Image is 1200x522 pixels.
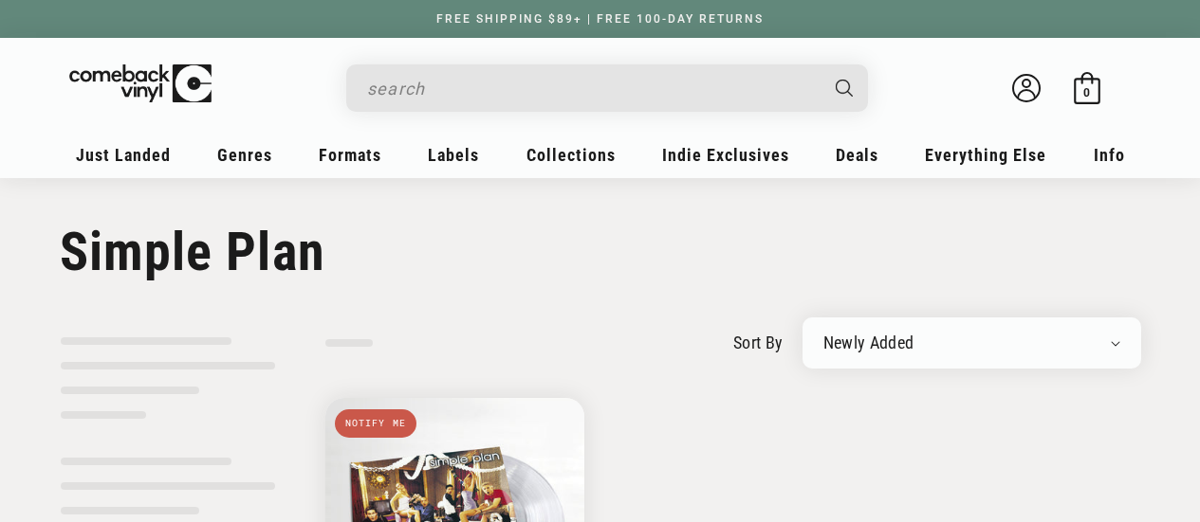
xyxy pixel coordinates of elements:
[925,145,1046,165] span: Everything Else
[76,145,171,165] span: Just Landed
[367,69,817,108] input: search
[319,145,381,165] span: Formats
[60,221,1141,283] h1: Simple Plan
[1083,85,1090,99] span: 0
[1094,145,1125,165] span: Info
[819,64,870,112] button: Search
[428,145,479,165] span: Labels
[662,145,789,165] span: Indie Exclusives
[526,145,616,165] span: Collections
[417,12,783,26] a: FREE SHIPPING $89+ | FREE 100-DAY RETURNS
[217,145,272,165] span: Genres
[836,145,878,165] span: Deals
[733,330,784,355] label: sort by
[346,64,868,112] div: Search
